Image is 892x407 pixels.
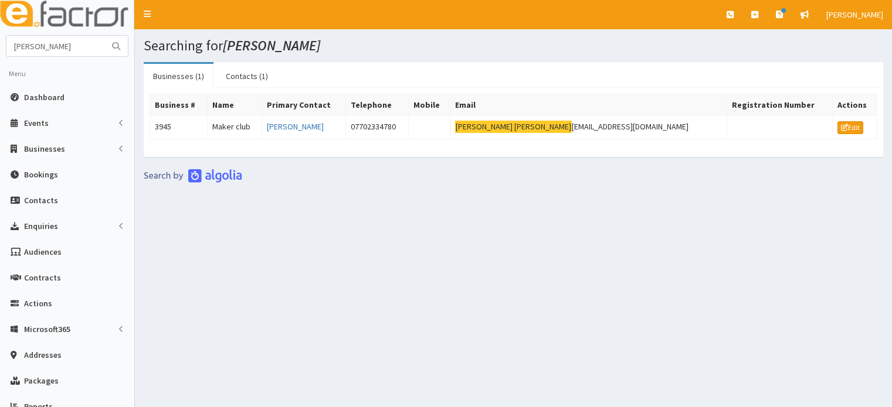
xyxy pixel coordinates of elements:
[262,94,346,116] th: Primary Contact
[450,116,727,139] td: [EMAIL_ADDRESS][DOMAIN_NAME]
[346,116,409,139] td: 07702334780
[24,195,58,206] span: Contacts
[346,94,409,116] th: Telephone
[24,92,65,102] span: Dashboard
[513,121,572,133] mark: [PERSON_NAME]
[6,36,105,56] input: Search...
[150,116,208,139] td: 3945
[207,116,262,139] td: Maker club
[450,94,727,116] th: Email
[24,298,52,309] span: Actions
[24,247,62,257] span: Audiences
[207,94,262,116] th: Name
[832,94,877,116] th: Actions
[837,121,863,134] a: Edit
[216,64,277,88] a: Contacts (1)
[455,121,514,133] mark: [PERSON_NAME]
[409,94,450,116] th: Mobile
[24,324,70,334] span: Microsoft365
[24,350,62,360] span: Addresses
[727,94,833,116] th: Registration Number
[267,121,324,132] a: [PERSON_NAME]
[24,143,65,154] span: Businesses
[144,38,883,53] h1: Searching for
[826,9,883,20] span: [PERSON_NAME]
[24,375,59,386] span: Packages
[24,118,49,128] span: Events
[24,272,61,283] span: Contracts
[24,221,58,231] span: Enquiries
[144,64,213,88] a: Businesses (1)
[24,169,58,180] span: Bookings
[144,169,242,183] img: search-by-algolia-light-background.png
[223,36,320,54] i: [PERSON_NAME]
[150,94,208,116] th: Business #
